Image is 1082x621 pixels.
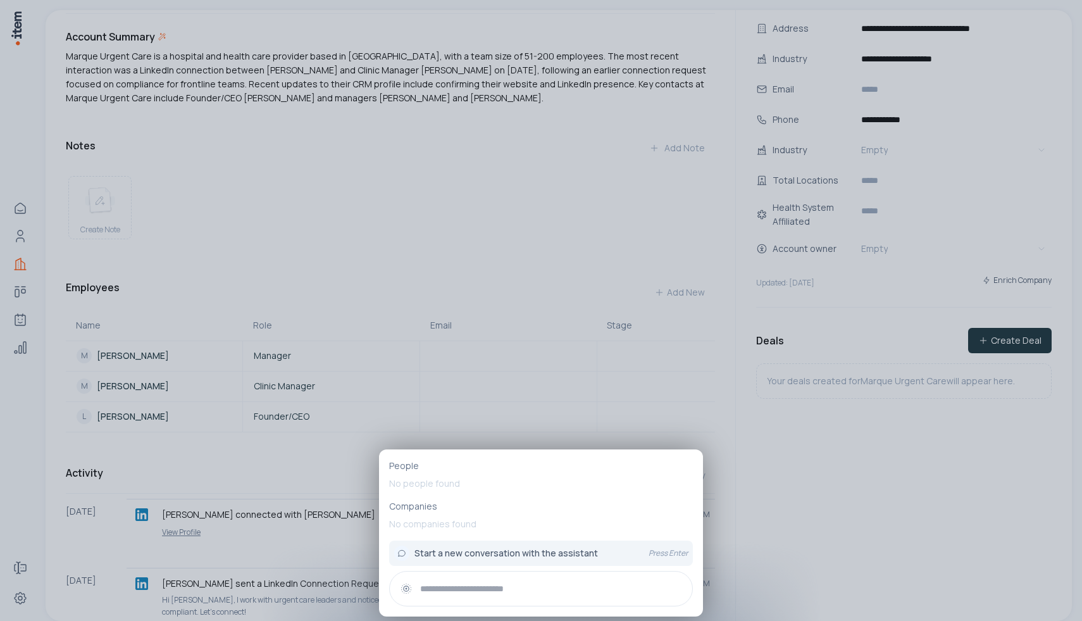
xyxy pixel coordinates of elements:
span: Start a new conversation with the assistant [414,547,598,560]
p: Press Enter [649,548,688,558]
button: Start a new conversation with the assistantPress Enter [389,541,693,566]
p: No people found [389,472,693,495]
div: PeopleNo people foundCompaniesNo companies foundStart a new conversation with the assistantPress ... [379,449,703,617]
p: No companies found [389,513,693,536]
p: People [389,460,693,472]
p: Companies [389,500,693,513]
